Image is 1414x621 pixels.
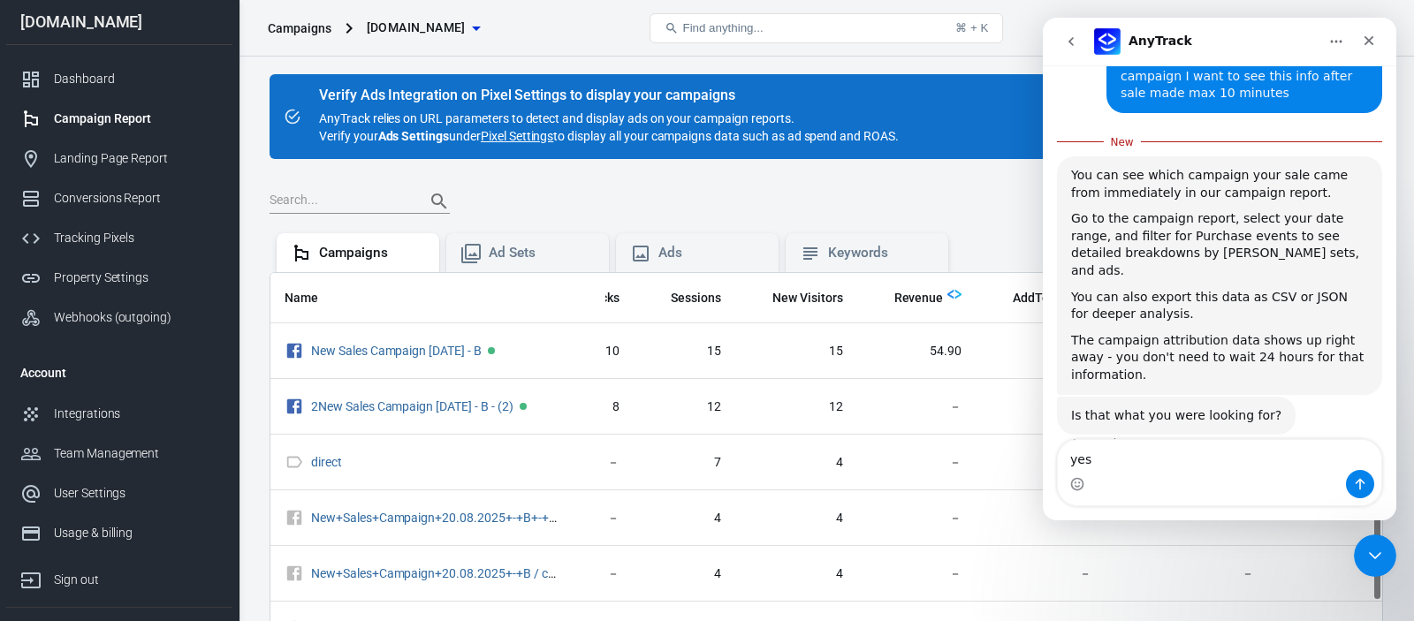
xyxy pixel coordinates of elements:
span: 12 [648,398,721,416]
div: Campaigns [319,244,425,262]
a: New+Sales+Campaign+20.08.2025+-+B+-+%282%29 / cpc / facebook [311,511,693,525]
span: 7 [648,454,721,472]
button: Search [418,180,460,223]
a: User Settings [6,473,232,513]
span: Name [285,290,341,307]
button: Find anything...⌘ + K [650,13,1003,43]
span: Sessions [648,290,721,307]
span: Active [520,403,527,410]
div: AnyTrack relies on URL parameters to detect and display ads on your campaign reports. Verify your... [319,88,899,145]
a: New Sales Campaign [DATE] - B [311,344,482,358]
svg: Facebook Ads [285,396,304,417]
a: Pixel Settings [481,127,553,145]
span: Name [285,290,318,307]
div: ⌘ + K [955,21,988,34]
li: Account [6,352,232,394]
div: Verify Ads Integration on Pixel Settings to display your campaigns [319,87,899,104]
div: Webhooks (outgoing) [54,308,218,327]
span: 4 [648,565,721,583]
span: 4 [749,510,843,527]
span: 4 [749,565,843,583]
a: New+Sales+Campaign+20.08.2025+-+B / cpc / facebook [311,566,622,580]
svg: Unknown Facebook [285,507,304,528]
span: New+Sales+Campaign+20.08.2025+-+B+-+%282%29 / cpc / facebook [311,511,561,524]
a: Campaign Report [6,99,232,139]
div: User Settings [54,484,218,503]
div: Ads [658,244,764,262]
input: Search... [270,190,411,213]
span: － [871,454,962,472]
div: Conversions Report [54,189,218,208]
span: New+Sales+Campaign+20.08.2025+-+B / cpc / facebook [311,567,561,579]
span: 2 [990,398,1091,416]
div: Campaigns [268,19,331,37]
a: 2New Sales Campaign [DATE] - B - (2) [311,399,513,413]
span: 12 [749,398,843,416]
a: Sign out [1357,7,1400,49]
span: direct [311,456,345,468]
span: Total revenue calculated by AnyTrack. [894,287,944,308]
span: 2New Sales Campaign 20.08.2025 - B - (2) [311,400,516,413]
span: 1 [990,343,1091,360]
span: New Visitors [749,290,843,307]
span: AddToCart [1013,290,1073,307]
span: － [990,565,1091,583]
span: 15 [648,343,721,360]
span: Active [488,347,495,354]
a: Dashboard [6,59,232,99]
a: Webhooks (outgoing) [6,298,232,337]
a: Usage & billing [6,513,232,553]
div: Keywords [828,244,934,262]
div: Tracking Pixels [54,229,218,247]
a: direct [311,455,342,469]
span: Revenue [894,290,944,307]
span: New Sales Campaign 20.08.2025 - B [311,345,484,357]
span: 4 [648,510,721,527]
iframe: Intercom live chat [1354,534,1396,577]
span: － [1120,565,1254,583]
strong: Ads Settings [378,129,450,143]
a: Conversions Report [6,178,232,218]
span: AddToCart [990,290,1073,307]
a: Landing Page Report [6,139,232,178]
svg: Unknown Facebook [285,563,304,584]
iframe: Intercom live chat [1043,18,1396,520]
span: － [871,510,962,527]
div: Campaign Report [54,110,218,128]
div: Usage & billing [54,524,218,542]
a: Sign out [6,553,232,600]
a: Team Management [6,434,232,473]
span: － [1282,565,1377,583]
a: Integrations [6,394,232,434]
button: [DOMAIN_NAME] [360,11,487,44]
div: Dashboard [54,70,218,88]
a: Tracking Pixels [6,218,232,258]
div: [DOMAIN_NAME] [6,14,232,30]
span: Sessions [671,290,721,307]
img: Logo [947,287,962,301]
span: New Visitors [772,290,843,307]
span: emilygracememorial.com [367,17,466,39]
svg: Facebook Ads [285,340,304,361]
div: Sign out [54,571,218,589]
span: 54.90 [871,343,962,360]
